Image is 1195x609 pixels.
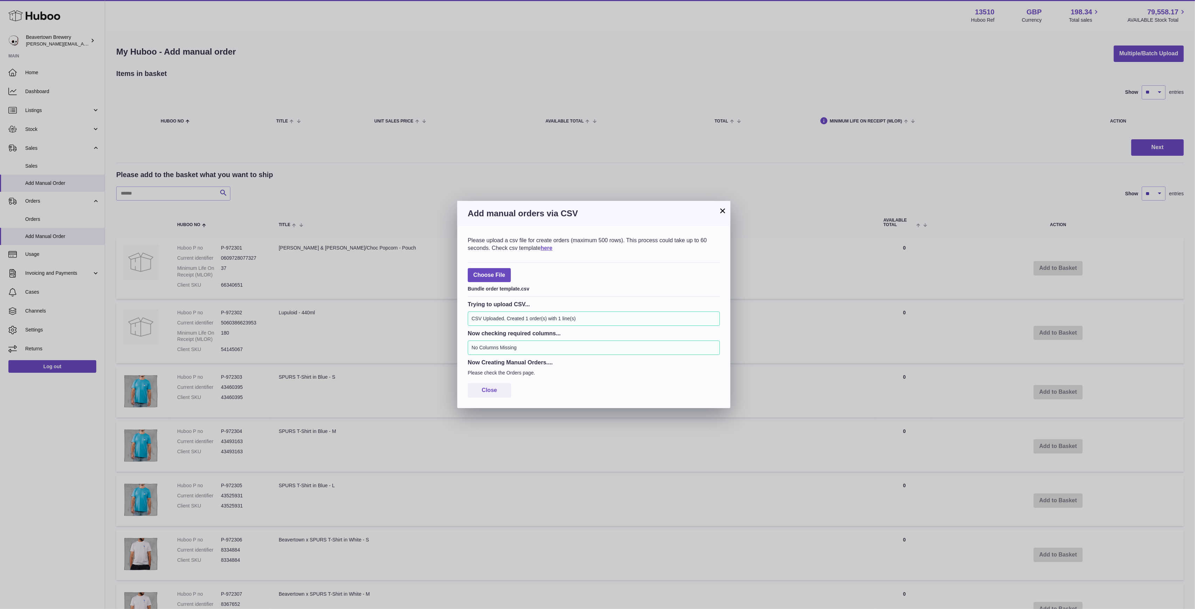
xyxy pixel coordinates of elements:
[468,311,720,326] div: CSV Uploaded. Created 1 order(s) with 1 line(s)
[468,383,511,398] button: Close
[482,387,497,393] span: Close
[468,341,720,355] div: No Columns Missing
[468,300,720,308] h3: Trying to upload CSV...
[718,206,727,215] button: ×
[468,329,720,337] h3: Now checking required columns...
[468,370,720,376] p: Please check the Orders page.
[468,358,720,366] h3: Now Creating Manual Orders....
[468,208,720,219] h3: Add manual orders via CSV
[468,284,720,292] div: Bundle order template.csv
[468,268,511,282] span: Choose File
[468,237,720,252] div: Please upload a csv file for create orders (maximum 500 rows). This process could take up to 60 s...
[541,245,553,251] a: here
